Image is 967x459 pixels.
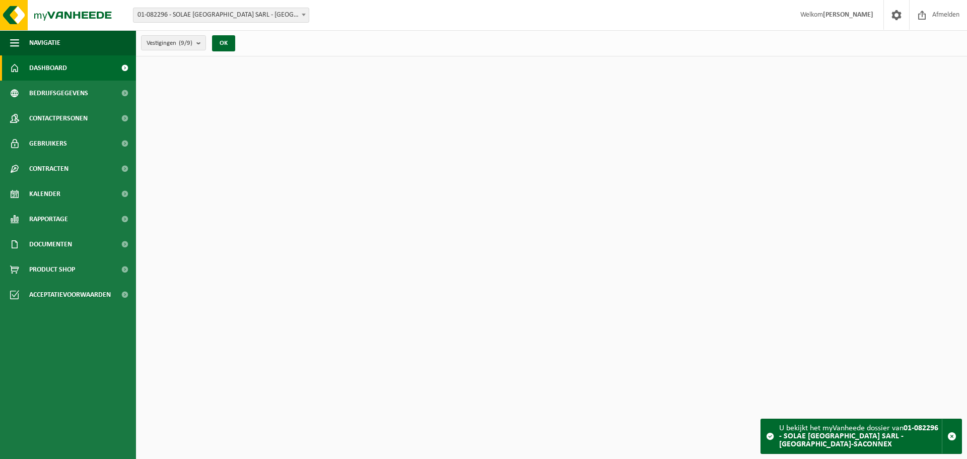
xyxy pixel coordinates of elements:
[29,257,75,282] span: Product Shop
[29,131,67,156] span: Gebruikers
[29,156,68,181] span: Contracten
[29,181,60,207] span: Kalender
[823,11,873,19] strong: [PERSON_NAME]
[29,55,67,81] span: Dashboard
[29,232,72,257] span: Documenten
[29,81,88,106] span: Bedrijfsgegevens
[29,207,68,232] span: Rapportage
[29,30,60,55] span: Navigatie
[141,35,206,50] button: Vestigingen(9/9)
[779,424,938,448] strong: 01-082296 - SOLAE [GEOGRAPHIC_DATA] SARL - [GEOGRAPHIC_DATA]-SACONNEX
[29,282,111,307] span: Acceptatievoorwaarden
[779,419,942,453] div: U bekijkt het myVanheede dossier van
[133,8,309,23] span: 01-082296 - SOLAE EUROPE SARL - LE GRAND-SACONNEX
[179,40,192,46] count: (9/9)
[133,8,309,22] span: 01-082296 - SOLAE EUROPE SARL - LE GRAND-SACONNEX
[147,36,192,51] span: Vestigingen
[29,106,88,131] span: Contactpersonen
[212,35,235,51] button: OK
[5,437,168,459] iframe: chat widget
